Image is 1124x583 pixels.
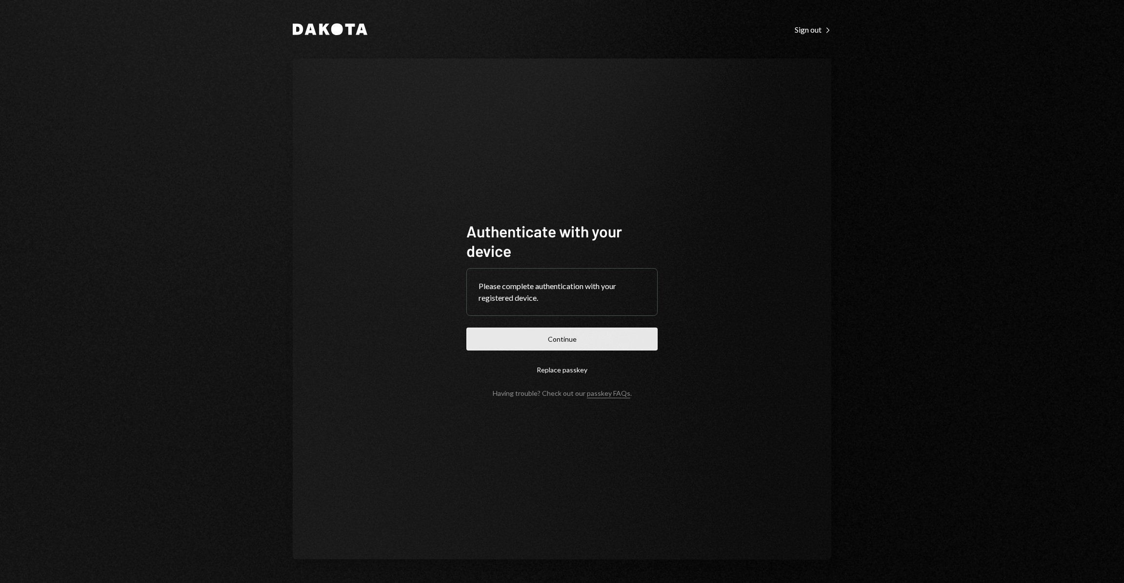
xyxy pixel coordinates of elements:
div: Please complete authentication with your registered device. [479,280,645,304]
a: passkey FAQs [587,389,630,398]
h1: Authenticate with your device [466,221,658,260]
div: Sign out [795,25,831,35]
button: Continue [466,328,658,350]
div: Having trouble? Check out our . [493,389,632,397]
button: Replace passkey [466,358,658,381]
a: Sign out [795,24,831,35]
